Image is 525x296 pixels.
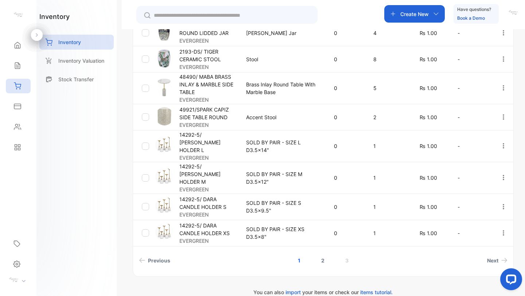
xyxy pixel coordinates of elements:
iframe: LiveChat chat widget [494,265,525,296]
span: ₨ 1.00 [420,204,437,210]
p: EVERGREEN [179,237,237,245]
p: 48490/ MABA BRASS INLAY & MARBLE SIDE TABLE [179,73,237,96]
p: [PERSON_NAME] Jar [246,29,319,37]
p: 0 [334,142,358,150]
img: item [155,78,174,96]
p: SOLD BY PAIR - SIZE S D3.5x9.5" [246,199,319,214]
button: avatar [507,5,518,23]
p: Have questions? [457,6,491,13]
a: Book a Demo [457,15,485,21]
p: - [458,203,485,211]
a: Page 3 [337,254,357,267]
img: item [155,168,174,186]
a: Page 2 [312,254,333,267]
p: EVERGREEN [179,121,237,129]
p: Create New [400,10,429,18]
span: ₨ 1.00 [420,143,437,149]
img: item [155,223,174,241]
a: Next page [484,254,510,267]
p: 2060/AMA PORCELAIN ROUND LIDDED JAR [179,22,237,37]
p: 1 [373,203,405,211]
span: ₨ 1.00 [420,30,437,36]
p: 0 [334,203,358,211]
img: item [155,197,174,215]
p: 0 [334,55,358,63]
p: - [458,113,485,121]
p: - [458,174,485,182]
img: profile [8,274,19,285]
a: Inventory Valuation [39,53,114,68]
span: ₨ 1.00 [420,175,437,181]
p: - [458,84,485,92]
a: Inventory [39,35,114,50]
p: - [458,142,485,150]
p: 8 [373,55,405,63]
p: 2 [373,113,405,121]
span: ₨ 1.00 [420,56,437,62]
img: avatar [507,7,518,18]
img: item [155,23,174,41]
span: import [285,289,301,295]
a: Stock Transfer [39,72,114,87]
p: SOLD BY PAIR - SIZE XS D3.5x8" [246,225,319,241]
p: 0 [334,29,358,37]
img: item [155,136,174,154]
a: Page 1 is your current page [289,254,309,267]
p: 1 [373,174,405,182]
p: - [458,29,485,37]
p: 1 [373,142,405,150]
p: Accent Stool [246,113,319,121]
span: items tutorial. [360,289,393,295]
p: 49921/SPARK CAPIZ SIDE TABLE ROUND [179,106,237,121]
span: Previous [148,257,170,264]
p: Stock Transfer [58,75,94,83]
p: Stool [246,55,319,63]
p: EVERGREEN [179,96,237,104]
p: Inventory Valuation [58,57,104,65]
ul: Pagination [133,254,513,267]
p: EVERGREEN [179,211,237,218]
p: EVERGREEN [179,37,237,44]
p: 0 [334,84,358,92]
img: item [155,107,174,125]
p: Brass Inlay Round Table With Marble Base [246,81,319,96]
span: ₨ 1.00 [420,230,437,236]
p: 5 [373,84,405,92]
p: EVERGREEN [179,63,237,71]
p: 14292-5/ [PERSON_NAME] HOLDER M [179,163,237,186]
img: item [155,49,174,67]
img: logo [13,9,24,20]
button: Create New [384,5,445,23]
p: EVERGREEN [179,154,237,161]
p: SOLD BY PAIR - SIZE L D3.5x14" [246,139,319,154]
p: You can also your items or check our [133,288,514,296]
p: 0 [334,174,358,182]
p: - [458,55,485,63]
span: ₨ 1.00 [420,85,437,91]
p: 0 [334,229,358,237]
p: 4 [373,29,405,37]
p: 14292-5/ DARA CANDLE HOLDER XS [179,222,237,237]
p: SOLD BY PAIR - SIZE M D3.5x12" [246,170,319,186]
p: 2193-DS/ TIGER CERAMIC STOOL [179,48,237,63]
p: - [458,229,485,237]
p: Inventory [58,38,81,46]
p: 14292-5/ [PERSON_NAME] HOLDER L [179,131,237,154]
p: 14292-5/ DARA CANDLE HOLDER S [179,195,237,211]
span: Next [487,257,498,264]
p: EVERGREEN [179,186,237,193]
a: Previous page [136,254,173,267]
p: 1 [373,229,405,237]
h1: inventory [39,12,70,22]
span: ₨ 1.00 [420,114,437,120]
p: 0 [334,113,358,121]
